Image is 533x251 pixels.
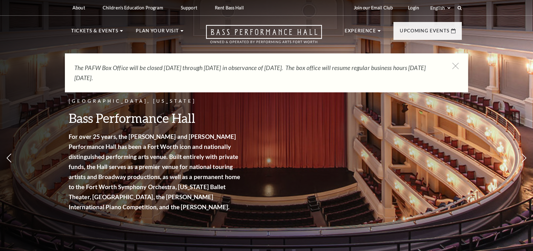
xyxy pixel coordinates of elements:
p: Plan Your Visit [136,27,179,38]
p: Rent Bass Hall [215,5,244,10]
p: Tickets & Events [71,27,118,38]
p: About [72,5,85,10]
p: [GEOGRAPHIC_DATA], [US_STATE] [69,97,242,105]
em: The PAFW Box Office will be closed [DATE] through [DATE] in observance of [DATE]. The box office ... [74,64,426,81]
h3: Bass Performance Hall [69,110,242,126]
select: Select: [429,5,451,11]
p: Upcoming Events [400,27,450,38]
p: Support [181,5,197,10]
p: Experience [345,27,376,38]
p: Children's Education Program [103,5,163,10]
strong: For over 25 years, the [PERSON_NAME] and [PERSON_NAME] Performance Hall has been a Fort Worth ico... [69,133,240,210]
